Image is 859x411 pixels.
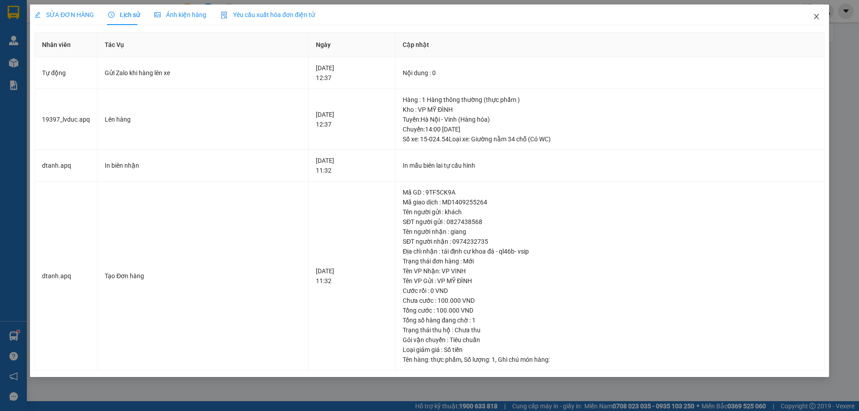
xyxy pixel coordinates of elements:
div: [DATE] 12:37 [316,63,388,83]
div: Tên VP Nhận: VP VINH [403,266,816,276]
span: edit [34,12,41,18]
div: [DATE] 11:32 [316,266,388,286]
div: In mẫu biên lai tự cấu hình [403,161,816,170]
div: Tạo Đơn hàng [105,271,301,281]
div: Lên hàng [105,114,301,124]
span: Lịch sử [108,11,140,18]
button: Close [804,4,829,30]
span: clock-circle [108,12,115,18]
div: Tên người gửi : khách [403,207,816,217]
span: SỬA ĐƠN HÀNG [34,11,94,18]
div: Tên người nhận : giang [403,227,816,237]
div: [DATE] 12:37 [316,110,388,129]
div: Chưa cước : 100.000 VND [403,296,816,305]
div: Tên VP Gửi : VP MỸ ĐÌNH [403,276,816,286]
div: Mã GD : 9TF5CK9A [403,187,816,197]
div: Tổng cước : 100.000 VND [403,305,816,315]
span: picture [154,12,161,18]
span: thực phẩm [431,356,461,363]
th: Nhân viên [35,33,98,57]
td: dtanh.apq [35,182,98,371]
span: Yêu cầu xuất hóa đơn điện tử [221,11,315,18]
img: icon [221,12,228,19]
span: close [813,13,820,20]
div: Trạng thái thu hộ : Chưa thu [403,325,816,335]
div: Gửi Zalo khi hàng lên xe [105,68,301,78]
th: Ngày [309,33,396,57]
div: Nội dung : 0 [403,68,816,78]
th: Cập nhật [395,33,824,57]
div: Kho : VP MỸ ĐÌNH [403,105,816,114]
div: Tên hàng: , Số lượng: , Ghi chú món hàng: [403,355,816,364]
div: Loại giảm giá : Số tiền [403,345,816,355]
div: Địa chỉ nhận : tái định cư khoa đà - ql46b- vsip [403,246,816,256]
div: SĐT người gửi : 0827438568 [403,217,816,227]
td: 19397_lvduc.apq [35,89,98,150]
td: dtanh.apq [35,150,98,182]
div: Tổng số hàng đang chờ : 1 [403,315,816,325]
td: Tự động [35,57,98,89]
div: SĐT người nhận : 0974232735 [403,237,816,246]
div: Cước rồi : 0 VND [403,286,816,296]
div: Trạng thái đơn hàng : Mới [403,256,816,266]
span: 1 [492,356,495,363]
span: Ảnh kiện hàng [154,11,206,18]
div: In biên nhận [105,161,301,170]
div: Gói vận chuyển : Tiêu chuẩn [403,335,816,345]
div: Hàng : 1 Hàng thông thường (thực phẩm ) [403,95,816,105]
div: Mã giao dịch : MD1409255264 [403,197,816,207]
th: Tác Vụ [98,33,308,57]
div: Tuyến : Hà Nội - Vinh (Hàng hóa) Chuyến: 14:00 [DATE] Số xe: 15-024.54 Loại xe: Giường nằm 34 chỗ... [403,114,816,144]
div: [DATE] 11:32 [316,156,388,175]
